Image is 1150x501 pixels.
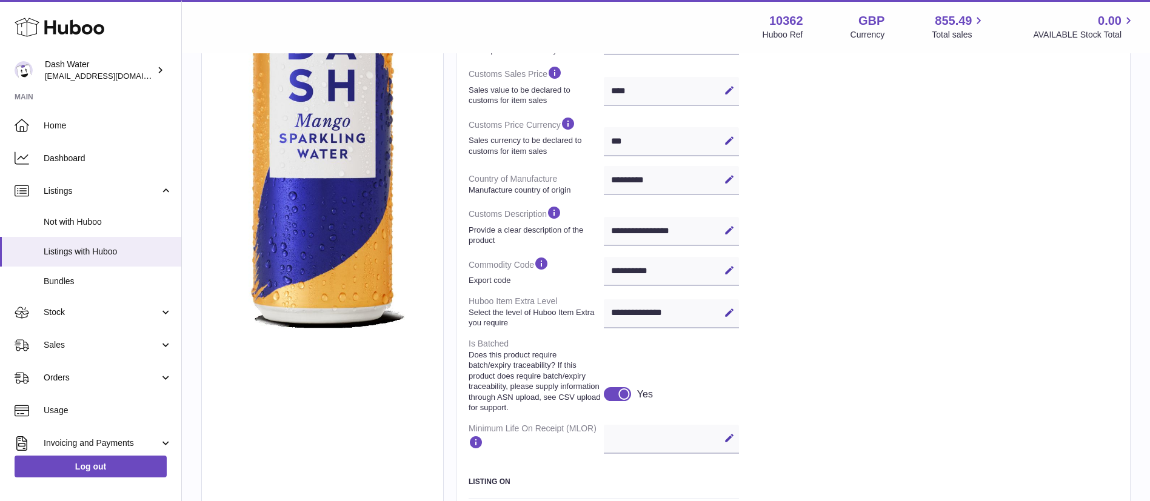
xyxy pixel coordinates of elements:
[1033,29,1135,41] span: AVAILABLE Stock Total
[45,71,178,81] span: [EMAIL_ADDRESS][DOMAIN_NAME]
[469,85,601,106] strong: Sales value to be declared to customs for item sales
[44,276,172,287] span: Bundles
[45,59,154,82] div: Dash Water
[858,13,884,29] strong: GBP
[469,168,604,200] dt: Country of Manufacture
[851,29,885,41] div: Currency
[44,120,172,131] span: Home
[469,350,601,413] strong: Does this product require batch/expiry traceability? If this product does require batch/expiry tr...
[935,13,972,29] span: 855.49
[15,456,167,477] a: Log out
[469,275,601,286] strong: Export code
[44,153,172,164] span: Dashboard
[469,307,601,328] strong: Select the level of Huboo Item Extra you require
[44,372,159,383] span: Orders
[469,291,604,333] dt: Huboo Item Extra Level
[44,246,172,257] span: Listings with Huboo
[44,437,159,449] span: Invoicing and Payments
[469,225,601,246] strong: Provide a clear description of the product
[469,135,601,156] strong: Sales currency to be declared to customs for item sales
[44,216,172,228] span: Not with Huboo
[44,405,172,416] span: Usage
[1098,13,1122,29] span: 0.00
[44,339,159,351] span: Sales
[469,418,604,459] dt: Minimum Life On Receipt (MLOR)
[763,29,803,41] div: Huboo Ref
[15,61,33,79] img: internalAdmin-10362@internal.huboo.com
[469,251,604,291] dt: Commodity Code
[932,13,986,41] a: 855.49 Total sales
[44,307,159,318] span: Stock
[44,185,159,197] span: Listings
[769,13,803,29] strong: 10362
[469,111,604,161] dt: Customs Price Currency
[469,200,604,250] dt: Customs Description
[1033,13,1135,41] a: 0.00 AVAILABLE Stock Total
[469,185,601,196] strong: Manufacture country of origin
[469,477,739,486] h3: Listing On
[469,60,604,110] dt: Customs Sales Price
[637,388,653,401] div: Yes
[932,29,986,41] span: Total sales
[469,333,604,418] dt: Is Batched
